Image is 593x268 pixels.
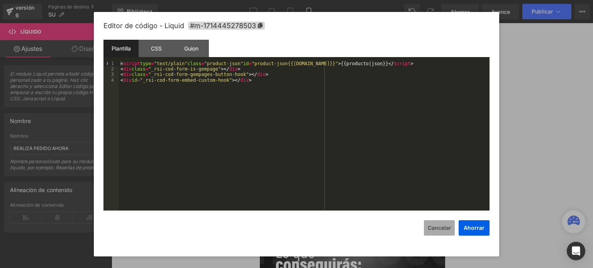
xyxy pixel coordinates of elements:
font: Editor de código - Liquid [103,22,184,30]
font: Plantilla [112,45,131,52]
font: 1 [111,61,114,66]
font: 3 [111,72,114,77]
font: Ahorrar [464,224,485,231]
font: #m-1714445278503 [190,22,256,30]
button: Ahorrar [459,220,490,236]
font: Cancelar [428,224,451,231]
div: Abrir Intercom Messenger [567,242,585,260]
font: 2 [111,66,114,72]
font: CSS [151,45,162,52]
font: Guion [184,45,198,52]
button: Cancelar [424,220,455,236]
font: 4 [111,78,114,83]
span: Haga clic para copiar [188,22,265,30]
